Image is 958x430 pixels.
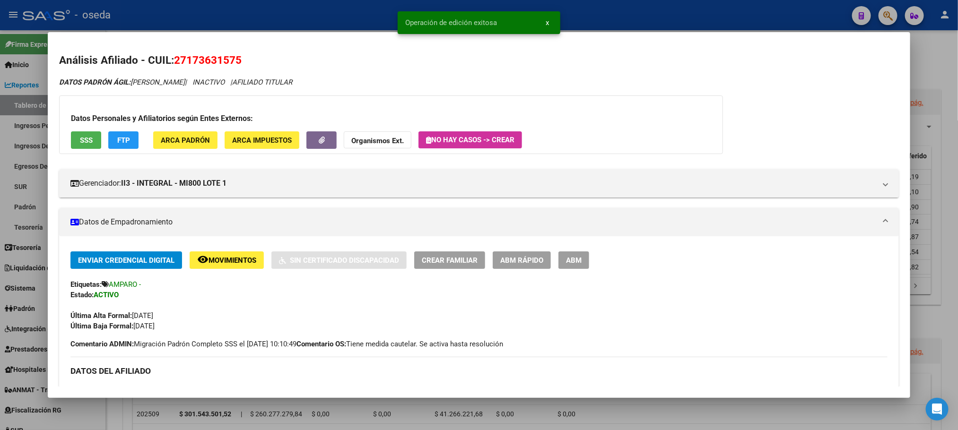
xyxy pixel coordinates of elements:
[70,280,102,289] strong: Etiquetas:
[109,280,141,289] span: AMPARO -
[296,340,346,348] strong: Comentario OS:
[546,18,549,27] span: x
[121,178,226,189] strong: II3 - INTEGRAL - MI800 LOTE 1
[161,136,210,145] span: ARCA Padrón
[351,137,404,145] strong: Organismos Ext.
[117,136,130,145] span: FTP
[59,78,131,86] strong: DATOS PADRÓN ÁGIL:
[290,256,399,265] span: Sin Certificado Discapacidad
[70,216,876,228] mat-panel-title: Datos de Empadronamiento
[232,78,292,86] span: AFILIADO TITULAR
[296,339,503,349] span: Tiene medida cautelar. Se activa hasta resolución
[500,256,543,265] span: ABM Rápido
[558,251,589,269] button: ABM
[70,251,182,269] button: Enviar Credencial Digital
[926,398,949,421] div: Open Intercom Messenger
[78,256,174,265] span: Enviar Credencial Digital
[479,386,617,394] span: 00000000000000000000
[174,54,242,66] span: 27173631575
[70,340,134,348] strong: Comentario ADMIN:
[70,386,152,394] span: [PERSON_NAME]
[70,311,132,320] strong: Última Alta Formal:
[71,131,101,149] button: SSS
[197,254,209,265] mat-icon: remove_red_eye
[70,291,94,299] strong: Estado:
[190,251,264,269] button: Movimientos
[70,386,98,394] strong: Apellido:
[71,113,711,124] h3: Datos Personales y Afiliatorios según Entes Externos:
[153,131,218,149] button: ARCA Padrón
[59,208,898,236] mat-expansion-panel-header: Datos de Empadronamiento
[70,178,876,189] mat-panel-title: Gerenciador:
[418,131,522,148] button: No hay casos -> Crear
[426,136,514,144] span: No hay casos -> Crear
[566,256,582,265] span: ABM
[70,339,296,349] span: Migración Padrón Completo SSS el [DATE] 10:10:49
[209,256,256,265] span: Movimientos
[59,78,292,86] i: | INACTIVO |
[70,366,887,376] h3: DATOS DEL AFILIADO
[70,322,155,330] span: [DATE]
[59,169,898,198] mat-expansion-panel-header: Gerenciador:II3 - INTEGRAL - MI800 LOTE 1
[271,251,407,269] button: Sin Certificado Discapacidad
[94,291,119,299] strong: ACTIVO
[225,131,299,149] button: ARCA Impuestos
[59,78,185,86] span: [PERSON_NAME]
[70,322,133,330] strong: Última Baja Formal:
[70,311,153,320] span: [DATE]
[422,256,478,265] span: Crear Familiar
[59,52,898,69] h2: Análisis Afiliado - CUIL:
[493,251,551,269] button: ABM Rápido
[344,131,411,149] button: Organismos Ext.
[414,251,485,269] button: Crear Familiar
[80,136,93,145] span: SSS
[479,386,541,394] strong: Teléfono Particular:
[108,131,139,149] button: FTP
[405,18,497,27] span: Operación de edición exitosa
[232,136,292,145] span: ARCA Impuestos
[538,14,557,31] button: x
